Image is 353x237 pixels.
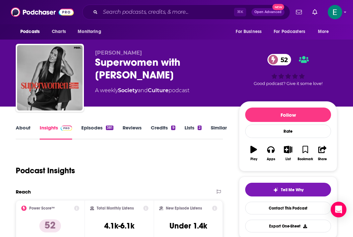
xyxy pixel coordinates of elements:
span: Monitoring [78,27,101,36]
div: 381 [106,126,113,130]
img: Podchaser Pro [61,126,72,131]
span: For Podcasters [274,27,305,36]
h1: Podcast Insights [16,166,75,176]
img: User Profile [328,5,342,19]
a: Charts [48,25,70,38]
a: Show notifications dropdown [293,7,304,18]
a: Similar [211,125,227,140]
div: Rate [245,125,331,138]
h2: Power Score™ [29,206,55,211]
span: Good podcast? Give it some love! [254,81,323,86]
div: 9 [171,126,175,130]
p: 52 [39,219,61,232]
a: Show notifications dropdown [310,7,320,18]
button: Show profile menu [328,5,342,19]
a: InsightsPodchaser Pro [40,125,72,140]
img: Superwomen with Rebecca Minkoff [17,45,83,110]
span: For Business [236,27,262,36]
span: Podcasts [20,27,40,36]
a: Reviews [123,125,142,140]
button: open menu [73,25,109,38]
button: Export One-Sheet [245,220,331,232]
h3: Under 1.4k [169,221,207,231]
button: Bookmark [297,142,314,165]
span: More [318,27,329,36]
input: Search podcasts, credits, & more... [100,7,234,17]
button: Follow [245,108,331,122]
a: Contact This Podcast [245,202,331,214]
h2: Reach [16,189,31,195]
span: and [138,87,148,93]
div: Play [250,157,257,161]
div: Share [318,157,327,161]
button: open menu [231,25,270,38]
img: tell me why sparkle [273,187,278,193]
button: Apps [262,142,279,165]
a: Episodes381 [81,125,113,140]
span: Charts [52,27,66,36]
span: New [272,4,284,10]
span: ⌘ K [234,8,246,16]
button: List [280,142,297,165]
div: List [285,157,291,161]
h2: New Episode Listens [166,206,202,211]
button: open menu [313,25,337,38]
div: 2 [198,126,202,130]
span: Tell Me Why [281,187,304,193]
span: Open Advanced [254,10,282,14]
h3: 4.1k-6.1k [104,221,134,231]
div: Search podcasts, credits, & more... [82,5,290,20]
div: A weekly podcast [95,87,189,94]
button: Open AdvancedNew [251,8,284,16]
span: 52 [274,54,291,65]
button: open menu [269,25,315,38]
a: Credits9 [151,125,175,140]
img: Podchaser - Follow, Share and Rate Podcasts [11,6,74,18]
div: 52Good podcast? Give it some love! [239,50,337,90]
button: tell me why sparkleTell Me Why [245,183,331,196]
a: Society [118,87,138,93]
a: About [16,125,30,140]
button: Play [245,142,262,165]
h2: Total Monthly Listens [97,206,134,211]
button: open menu [16,25,48,38]
div: Bookmark [298,157,313,161]
a: Culture [148,87,168,93]
button: Share [314,142,331,165]
div: Open Intercom Messenger [331,202,346,217]
span: [PERSON_NAME] [95,50,142,56]
a: 52 [267,54,291,65]
span: Logged in as ellien [328,5,342,19]
a: Lists2 [185,125,202,140]
div: Apps [267,157,275,161]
